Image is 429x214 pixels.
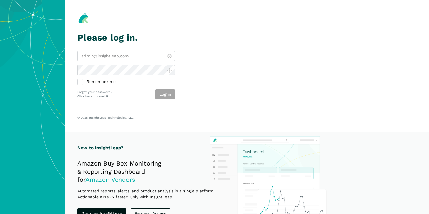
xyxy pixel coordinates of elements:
h2: Amazon Buy Box Monitoring & Reporting Dashboard for [77,159,232,184]
h1: Please log in. [77,33,175,43]
input: admin@insightleap.com [77,51,175,61]
label: Remember me [77,79,175,85]
h1: New to InsightLeap? [77,144,232,151]
span: Amazon Vendors [85,176,135,183]
a: Click here to reset it. [77,95,109,98]
p: © 2025 InsightLeap Technologies, LLC. [77,116,417,120]
p: Automated reports, alerts, and product analysis in a single platform. Actionable KPIs 3x faster. ... [77,188,232,200]
p: Forgot your password? [77,90,112,95]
